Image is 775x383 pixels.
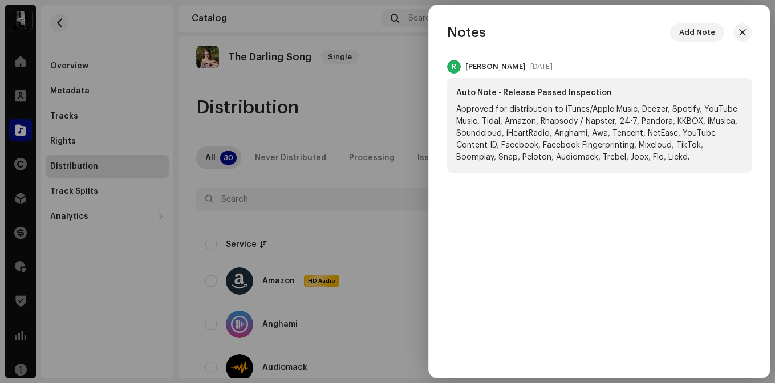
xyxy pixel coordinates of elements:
[530,62,553,71] div: [DATE]
[670,23,724,42] button: Add Note
[465,62,526,71] div: [PERSON_NAME]
[456,87,742,99] div: Auto Note - Release Passed Inspection
[456,104,742,164] div: Approved for distribution to iTunes/Apple Music, Deezer, Spotify, YouTube Music, Tidal, Amazon, R...
[679,21,715,44] span: Add Note
[447,23,486,42] h3: Notes
[447,60,461,74] div: R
